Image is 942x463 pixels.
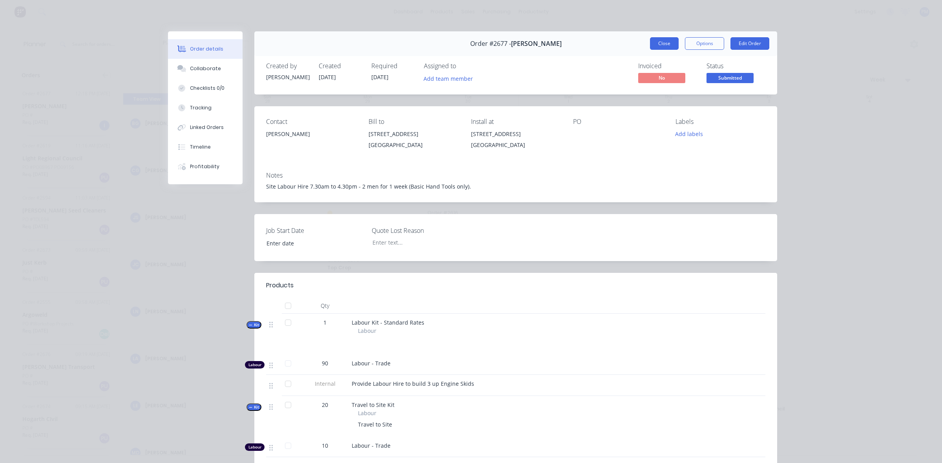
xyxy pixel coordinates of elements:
[266,226,364,235] label: Job Start Date
[638,73,685,83] span: No
[322,359,328,367] span: 90
[266,129,356,140] div: [PERSON_NAME]
[190,65,221,72] div: Collaborate
[301,298,349,314] div: Qty
[168,59,243,78] button: Collaborate
[168,157,243,176] button: Profitability
[266,118,356,125] div: Contact
[322,401,328,409] span: 20
[730,37,769,50] button: Edit Order
[650,37,679,50] button: Close
[471,118,561,125] div: Install at
[168,78,243,98] button: Checklists 0/0
[168,137,243,157] button: Timeline
[371,62,414,70] div: Required
[573,118,663,125] div: PO
[352,360,391,367] span: Labour - Trade
[266,172,765,179] div: Notes
[369,129,458,154] div: [STREET_ADDRESS][GEOGRAPHIC_DATA]
[190,124,224,131] div: Linked Orders
[266,62,309,70] div: Created by
[246,403,261,411] button: Kit
[168,39,243,59] button: Order details
[358,421,392,428] span: Travel to Site
[352,442,391,449] span: Labour - Trade
[190,104,212,111] div: Tracking
[424,62,502,70] div: Assigned to
[266,129,356,154] div: [PERSON_NAME]
[266,182,765,191] div: Site Labour Hire 7.30am to 4.30pm - 2 men for 1 week (Basic Hand Tools only).
[352,380,474,387] span: Provide Labour Hire to build 3 up Engine Skids
[352,401,394,409] span: Travel to Site Kit
[249,404,259,410] span: Kit
[323,318,327,327] span: 1
[352,319,424,326] span: Labour Kit - Standard Rates
[190,85,225,92] div: Checklists 0/0
[305,379,345,388] span: Internal
[471,129,561,140] div: [STREET_ADDRESS]
[358,409,376,417] span: Labour
[420,73,477,84] button: Add team member
[266,281,294,290] div: Products
[266,73,309,81] div: [PERSON_NAME]
[246,321,261,329] button: Kit
[706,62,765,70] div: Status
[470,40,511,47] span: Order #2677 -
[358,327,376,335] span: Labour
[671,129,707,139] button: Add labels
[168,118,243,137] button: Linked Orders
[369,129,458,140] div: [STREET_ADDRESS]
[190,45,223,53] div: Order details
[471,140,561,151] div: [GEOGRAPHIC_DATA]
[190,143,211,151] div: Timeline
[675,118,765,125] div: Labels
[511,40,562,47] span: [PERSON_NAME]
[319,62,362,70] div: Created
[372,226,470,235] label: Quote Lost Reason
[369,118,458,125] div: Bill to
[261,237,359,249] input: Enter date
[245,361,265,369] div: Labour
[168,98,243,118] button: Tracking
[369,140,458,151] div: [GEOGRAPHIC_DATA]
[424,73,477,84] button: Add team member
[706,73,754,83] span: Submitted
[471,129,561,154] div: [STREET_ADDRESS][GEOGRAPHIC_DATA]
[190,163,219,170] div: Profitability
[706,73,754,85] button: Submitted
[638,62,697,70] div: Invoiced
[245,443,265,451] div: Labour
[249,322,259,328] span: Kit
[685,37,724,50] button: Options
[371,73,389,81] span: [DATE]
[319,73,336,81] span: [DATE]
[322,441,328,450] span: 10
